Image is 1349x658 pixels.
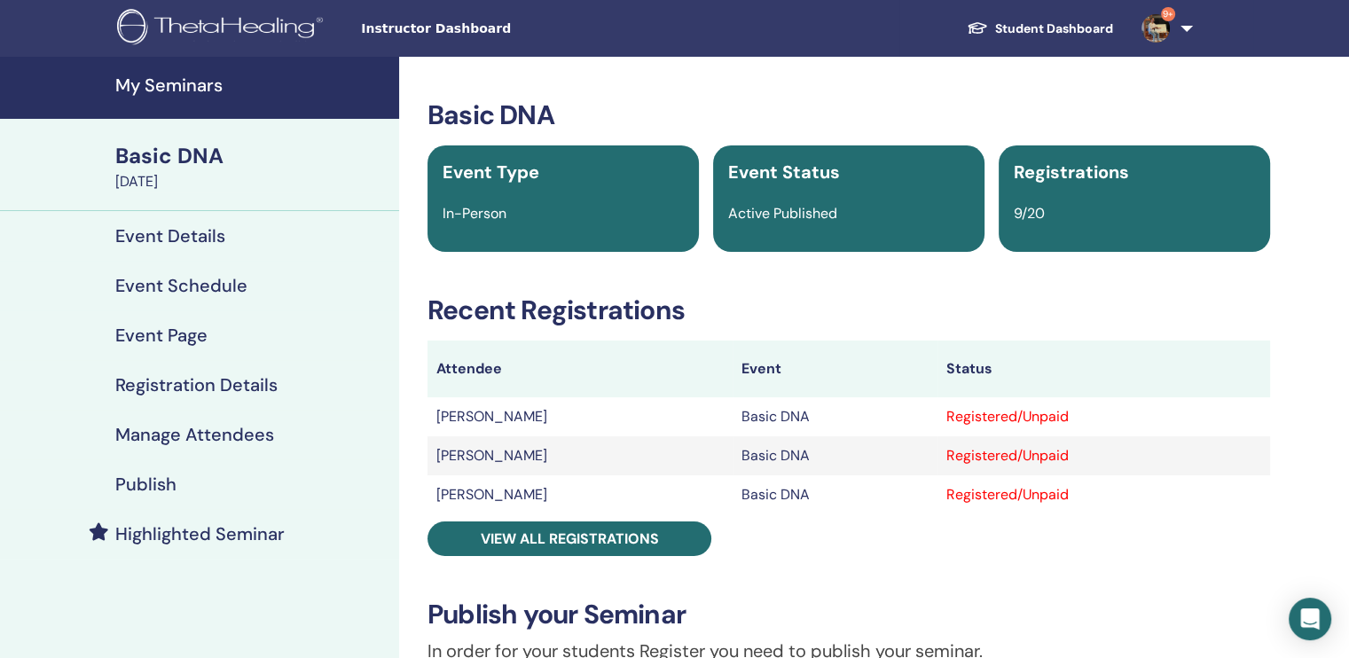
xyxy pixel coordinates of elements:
[105,141,399,192] a: Basic DNA[DATE]
[427,521,711,556] a: View all registrations
[427,294,1270,326] h3: Recent Registrations
[728,204,837,223] span: Active Published
[427,397,733,436] td: [PERSON_NAME]
[427,599,1270,631] h3: Publish your Seminar
[1141,14,1170,43] img: default.jpg
[427,99,1270,131] h3: Basic DNA
[115,225,225,247] h4: Event Details
[946,484,1261,505] div: Registered/Unpaid
[733,475,937,514] td: Basic DNA
[115,374,278,396] h4: Registration Details
[953,12,1127,45] a: Student Dashboard
[115,171,388,192] div: [DATE]
[361,20,627,38] span: Instructor Dashboard
[946,445,1261,466] div: Registered/Unpaid
[937,341,1270,397] th: Status
[115,424,274,445] h4: Manage Attendees
[117,9,329,49] img: logo.png
[443,204,506,223] span: In-Person
[1014,161,1129,184] span: Registrations
[115,141,388,171] div: Basic DNA
[1161,7,1175,21] span: 9+
[946,406,1261,427] div: Registered/Unpaid
[115,325,208,346] h4: Event Page
[733,436,937,475] td: Basic DNA
[481,529,659,548] span: View all registrations
[1289,598,1331,640] div: Open Intercom Messenger
[967,20,988,35] img: graduation-cap-white.svg
[1014,204,1045,223] span: 9/20
[733,341,937,397] th: Event
[115,474,176,495] h4: Publish
[115,523,285,544] h4: Highlighted Seminar
[427,341,733,397] th: Attendee
[427,436,733,475] td: [PERSON_NAME]
[733,397,937,436] td: Basic DNA
[427,475,733,514] td: [PERSON_NAME]
[115,74,388,96] h4: My Seminars
[443,161,539,184] span: Event Type
[115,275,247,296] h4: Event Schedule
[728,161,840,184] span: Event Status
